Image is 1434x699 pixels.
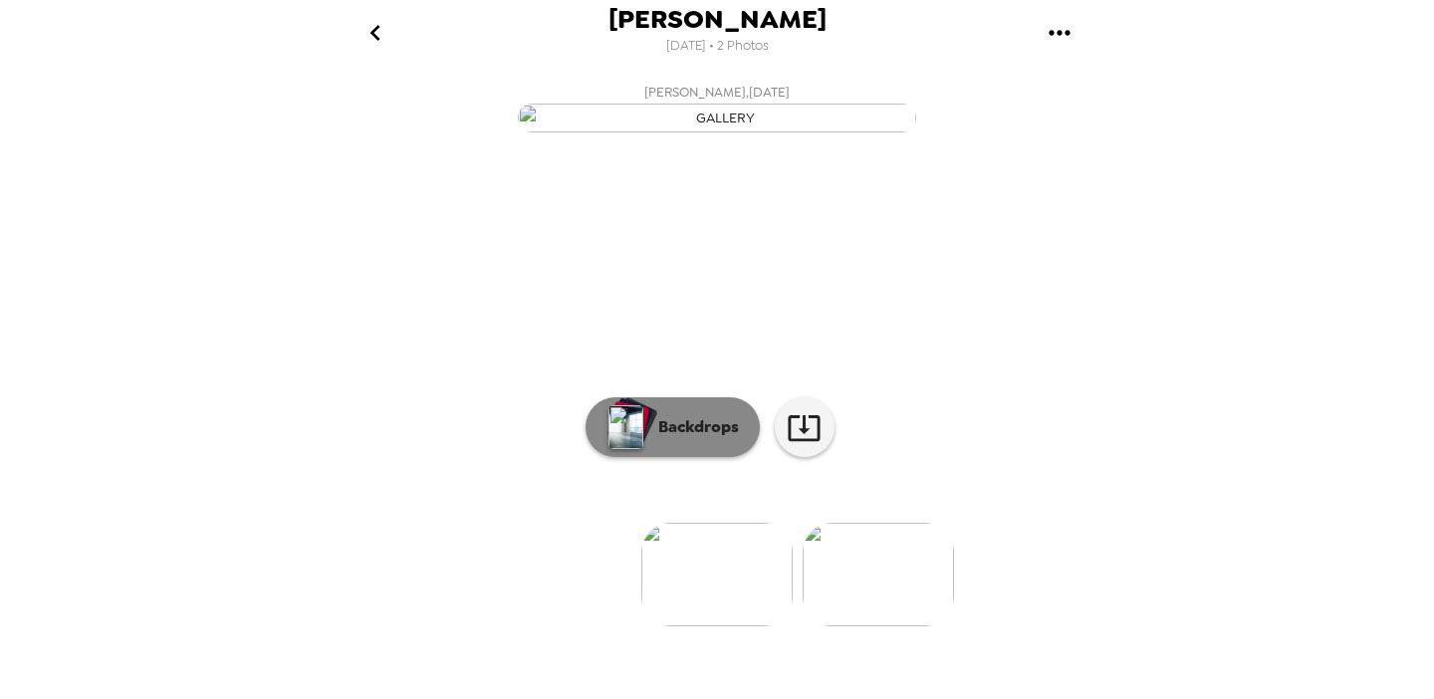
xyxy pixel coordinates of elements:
[644,81,790,104] span: [PERSON_NAME] , [DATE]
[608,6,827,33] span: [PERSON_NAME]
[641,523,793,626] img: gallery
[518,104,916,132] img: gallery
[586,397,760,457] button: Backdrops
[666,33,769,60] span: [DATE] • 2 Photos
[319,75,1115,138] button: [PERSON_NAME],[DATE]
[803,523,954,626] img: gallery
[648,415,739,439] p: Backdrops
